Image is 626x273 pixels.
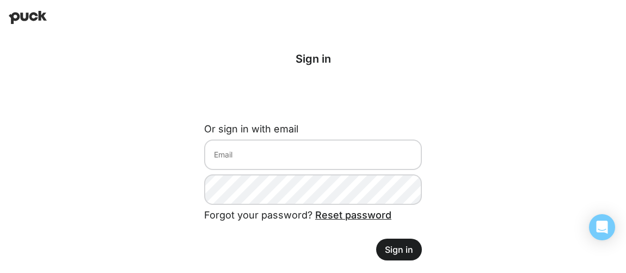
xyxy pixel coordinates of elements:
div: Open Intercom Messenger [589,214,615,240]
input: Email [204,139,422,170]
button: Sign in [376,239,422,260]
img: Puck home [9,11,47,24]
label: Or sign in with email [204,123,298,135]
span: Forgot your password? [204,209,391,221]
iframe: Sign in with Google Button [199,84,427,108]
a: Reset password [315,209,391,221]
div: Sign in [204,52,422,65]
